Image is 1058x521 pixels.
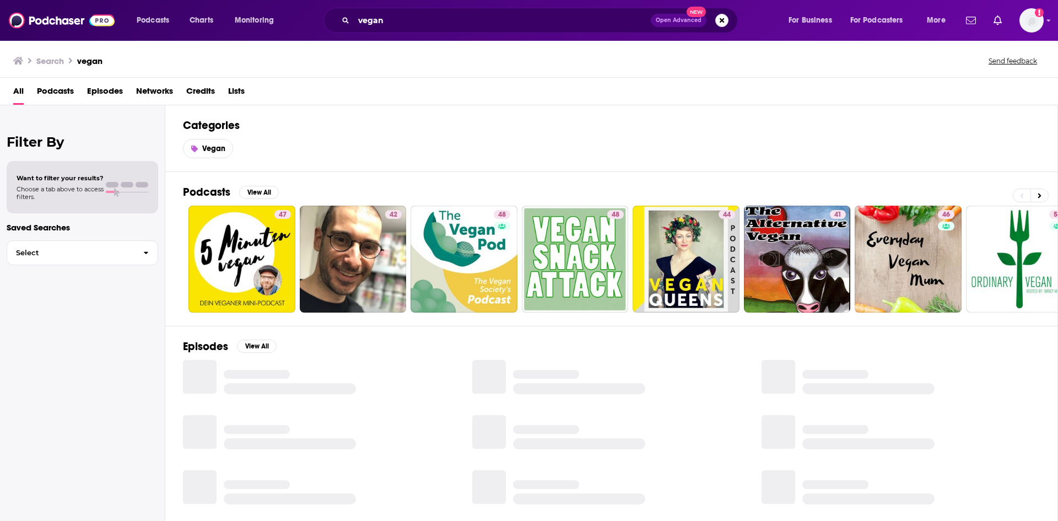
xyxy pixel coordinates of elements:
div: Search podcasts, credits, & more... [334,8,748,33]
span: Choose a tab above to access filters. [17,185,104,201]
button: open menu [227,12,288,29]
span: Select [7,249,134,256]
a: 48 [607,210,624,219]
button: Send feedback [985,56,1040,66]
span: Monitoring [235,13,274,28]
a: 46 [938,210,954,219]
span: Charts [190,13,213,28]
span: 48 [498,210,506,221]
span: Vegan [202,144,225,153]
a: 41 [744,206,851,313]
span: Open Advanced [656,18,701,23]
span: 41 [834,210,841,221]
a: 42 [300,206,407,313]
span: New [687,7,706,17]
span: Logged in as WesBurdett [1019,8,1044,33]
h2: Podcasts [183,185,230,199]
h3: Search [36,56,64,66]
a: 48 [522,206,629,313]
a: Show notifications dropdown [962,11,980,30]
a: 44 [633,206,739,313]
span: 42 [390,210,397,221]
button: open menu [781,12,846,29]
a: Lists [228,82,245,105]
span: 47 [279,210,287,221]
button: View All [237,340,277,353]
a: Episodes [87,82,123,105]
a: 46 [855,206,962,313]
h2: Episodes [183,340,228,353]
a: 41 [830,210,846,219]
span: For Podcasters [850,13,903,28]
img: User Profile [1019,8,1044,33]
button: View All [239,186,279,199]
span: More [927,13,946,28]
button: open menu [919,12,959,29]
a: Credits [186,82,215,105]
a: 44 [719,210,735,219]
img: Podchaser - Follow, Share and Rate Podcasts [9,10,115,31]
span: 46 [942,210,950,221]
button: Show profile menu [1019,8,1044,33]
a: 47 [188,206,295,313]
span: 48 [612,210,619,221]
a: 48 [411,206,517,313]
button: Select [7,240,158,265]
span: 44 [723,210,731,221]
h2: Filter By [7,134,158,150]
svg: Add a profile image [1035,8,1044,17]
h3: vegan [77,56,102,66]
a: Networks [136,82,173,105]
span: Podcasts [137,13,169,28]
button: open menu [129,12,183,29]
span: Want to filter your results? [17,174,104,182]
a: All [13,82,24,105]
a: PodcastsView All [183,185,279,199]
a: Show notifications dropdown [989,11,1006,30]
p: Saved Searches [7,222,158,233]
span: For Business [789,13,832,28]
a: 48 [494,210,510,219]
button: open menu [843,12,919,29]
a: 47 [274,210,291,219]
a: EpisodesView All [183,340,277,353]
a: Charts [182,12,220,29]
a: 42 [385,210,402,219]
h2: Categories [183,119,1040,132]
input: Search podcasts, credits, & more... [354,12,651,29]
a: Vegan [183,139,233,158]
button: Open AdvancedNew [651,14,706,27]
a: Podcasts [37,82,74,105]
